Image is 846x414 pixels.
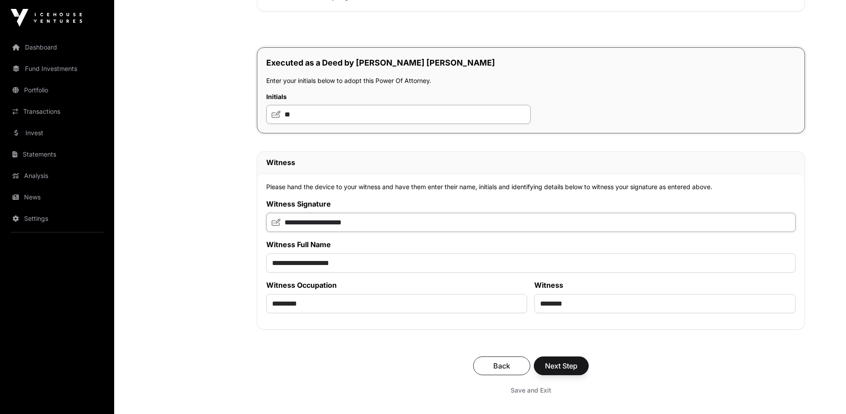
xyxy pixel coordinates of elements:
[545,360,578,371] span: Next Step
[534,280,796,290] label: Witness
[266,239,796,250] label: Witness Full Name
[266,157,796,168] h2: Witness
[484,360,519,371] span: Back
[266,76,796,85] p: Enter your initials below to adopt this Power Of Attorney.
[7,37,107,57] a: Dashboard
[266,182,796,191] p: Please hand the device to your witness and have them enter their name, initials and identifying d...
[7,123,107,143] a: Invest
[801,371,846,414] iframe: Chat Widget
[7,187,107,207] a: News
[7,102,107,121] a: Transactions
[266,57,796,69] h2: Executed as a Deed by [PERSON_NAME] [PERSON_NAME]
[7,166,107,186] a: Analysis
[500,382,562,398] button: Save and Exit
[7,145,107,164] a: Statements
[266,92,531,101] label: Initials
[7,59,107,79] a: Fund Investments
[473,356,530,375] button: Back
[266,199,796,209] label: Witness Signature
[511,386,551,395] span: Save and Exit
[266,280,528,290] label: Witness Occupation
[7,80,107,100] a: Portfolio
[534,356,589,375] button: Next Step
[11,9,82,27] img: Icehouse Ventures Logo
[7,209,107,228] a: Settings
